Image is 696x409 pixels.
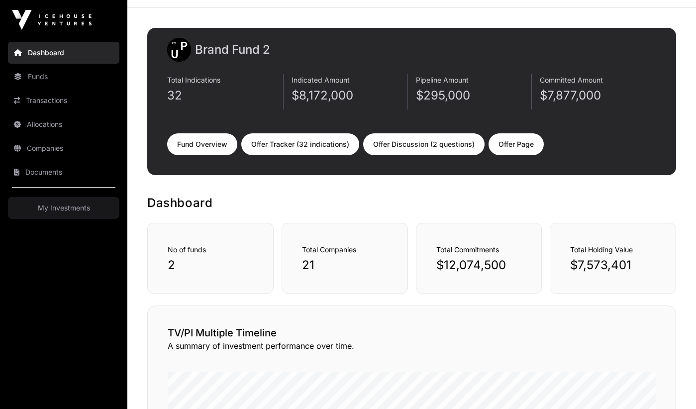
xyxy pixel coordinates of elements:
[195,42,270,58] h2: Brand Fund 2
[168,340,656,352] p: A summary of investment performance over time.
[292,76,350,84] span: Indicated Amount
[646,361,696,409] iframe: Chat Widget
[12,10,92,30] img: Icehouse Ventures Logo
[302,257,388,273] p: 21
[167,76,220,84] span: Total Indications
[8,137,119,159] a: Companies
[363,133,485,155] a: Offer Discussion (2 questions)
[8,42,119,64] a: Dashboard
[416,88,532,103] p: $295,000
[8,66,119,88] a: Funds
[167,88,283,103] p: 32
[168,326,656,340] h2: TV/PI Multiple Timeline
[436,245,499,254] span: Total Commitments
[570,257,656,273] p: $7,573,401
[416,76,469,84] span: Pipeline Amount
[8,113,119,135] a: Allocations
[168,245,206,254] span: No of funds
[241,133,359,155] a: Offer Tracker (32 indications)
[292,88,407,103] p: $8,172,000
[570,245,633,254] span: Total Holding Value
[147,195,676,211] h1: Dashboard
[489,133,544,155] a: Offer Page
[540,76,603,84] span: Committed Amount
[167,38,191,62] img: Screenshot-2025-09-07-at-10.29.31%E2%80%AFAM.png
[436,257,522,273] p: $12,074,500
[167,133,237,155] a: Fund Overview
[540,88,656,103] p: $7,877,000
[302,245,356,254] span: Total Companies
[8,197,119,219] a: My Investments
[168,257,253,273] p: 2
[8,90,119,111] a: Transactions
[8,161,119,183] a: Documents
